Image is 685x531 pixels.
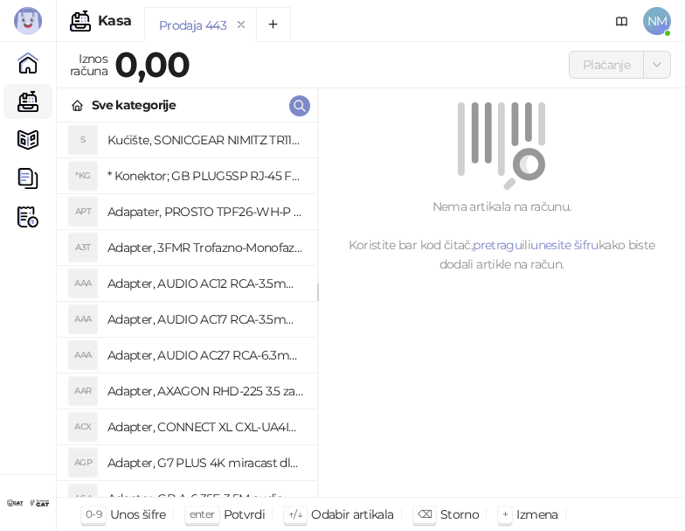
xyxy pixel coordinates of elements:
[69,126,97,154] div: S
[14,7,42,35] img: Logo
[190,507,215,521] span: enter
[530,237,599,253] a: unesite šifru
[608,7,636,35] a: Dokumentacija
[7,482,49,524] img: 64x64-companyLogo-ae27db6e-dfce-48a1-b68e-83471bd1bffd.png
[107,449,303,477] h4: Adapter, G7 PLUS 4K miracast dlna airplay za TV
[110,503,166,526] div: Unos šifre
[516,503,557,526] div: Izmena
[69,305,97,333] div: AAA
[107,269,303,297] h4: Adapter, AUDIO AC12 RCA-3.5mm mono
[66,47,111,82] div: Iznos računa
[92,95,176,115] div: Sve kategorije
[107,413,303,441] h4: Adapter, CONNECT XL CXL-UA4IN1 putni univerzalni
[69,269,97,297] div: AAA
[69,449,97,477] div: AGP
[69,198,97,226] div: APT
[107,234,303,262] h4: Adapter, 3FMR Trofazno-Monofazni
[288,507,302,521] span: ↑/↓
[418,507,432,521] span: ⌫
[69,234,97,262] div: A3T
[339,197,664,274] div: Nema artikala na računu. Koristite bar kod čitač, ili kako biste dodali artikle na račun.
[643,7,671,35] span: NM
[107,126,303,154] h4: Kućište, SONICGEAR NIMITZ TR1100 belo BEZ napajanja
[86,507,101,521] span: 0-9
[230,17,253,32] button: remove
[107,198,303,226] h4: Adapater, PROSTO TPF26-WH-P razdelnik
[69,377,97,405] div: AAR
[159,16,226,35] div: Prodaja 443
[107,377,303,405] h4: Adapter, AXAGON RHD-225 3.5 za 2x2.5
[569,51,644,79] button: Plaćanje
[473,237,522,253] a: pretragu
[69,485,97,513] div: AGA
[98,14,131,28] div: Kasa
[256,7,291,42] button: Add tab
[69,413,97,441] div: ACX
[57,122,317,497] div: grid
[224,503,266,526] div: Potvrdi
[107,162,303,190] h4: * Konektor; GB PLUG5SP RJ-45 FTP Kat.5
[107,341,303,369] h4: Adapter, AUDIO AC27 RCA-6.3mm stereo
[502,507,508,521] span: +
[107,305,303,333] h4: Adapter, AUDIO AC17 RCA-3.5mm stereo
[311,503,393,526] div: Odabir artikala
[107,485,303,513] h4: Adapter, GB A-6.35F-3.5M audio
[440,503,479,526] div: Storno
[69,341,97,369] div: AAA
[114,43,190,86] strong: 0,00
